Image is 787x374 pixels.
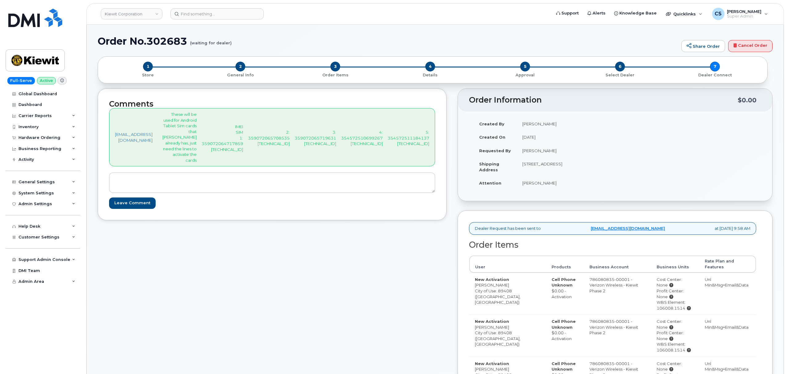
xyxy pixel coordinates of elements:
[469,256,546,273] th: User
[469,240,756,250] h2: Order Items
[657,299,694,311] div: WBS Element: 106008.1514
[193,71,288,78] a: 2 General Info
[760,347,782,369] iframe: Messenger Launcher
[546,315,584,356] td: $0.00 - Activation
[109,100,435,108] h2: Comments
[469,96,738,104] h2: Order Information
[573,71,667,78] a: 6 Select Dealer
[383,71,478,78] a: 4 Details
[475,277,509,282] strong: New Activation
[584,273,651,315] td: 786080835-00001 - Verizon Wireless - Kiewit Phase 2
[105,72,190,78] p: Store
[517,157,610,176] td: [STREET_ADDRESS]
[235,62,245,71] span: 2
[546,256,584,273] th: Products
[681,40,725,52] a: Share Order
[475,319,509,324] strong: New Activation
[657,341,694,353] div: WBS Element: 106008.1514
[248,129,290,147] p: 2: 359072065708535 [TECHNICAL_ID]
[195,72,285,78] p: General Info
[657,319,694,330] div: Cost Center: None
[657,330,694,341] div: Profit Center: None
[479,121,504,126] strong: Created By
[657,277,694,288] div: Cost Center: None
[552,277,576,288] strong: Cell Phone Unknown
[475,361,509,366] strong: New Activation
[552,319,576,330] strong: Cell Phone Unknown
[290,72,380,78] p: Order Items
[480,72,570,78] p: Approval
[385,72,475,78] p: Details
[584,256,651,273] th: Business Account
[591,226,665,231] a: [EMAIL_ADDRESS][DOMAIN_NAME]
[699,315,756,356] td: Unl Min&Msg+Email&Data
[517,130,610,144] td: [DATE]
[103,71,193,78] a: 1 Store
[479,148,511,153] strong: Requested By
[479,181,501,185] strong: Attention
[109,197,156,209] input: Leave Comment
[517,117,610,131] td: [PERSON_NAME]
[728,40,773,52] a: Cancel Order
[517,176,610,190] td: [PERSON_NAME]
[295,129,336,147] p: 3: 359072065719631 [TECHNICAL_ID]
[479,161,499,172] strong: Shipping Address
[699,273,756,315] td: Unl Min&Msg+Email&Data
[517,144,610,157] td: [PERSON_NAME]
[546,273,584,315] td: $0.00 - Activation
[143,62,153,71] span: 1
[657,288,694,299] div: Profit Center: None
[699,256,756,273] th: Rate Plan and Features
[615,62,625,71] span: 6
[190,36,232,45] small: (waiting for dealer)
[657,361,694,372] div: Cost Center: None
[479,135,505,140] strong: Created On
[575,72,665,78] p: Select Dealer
[341,129,383,147] p: 4: 354572510699267 [TECHNICAL_ID]
[469,222,756,235] div: Dealer Request has been sent to at [DATE] 9:58 AM
[98,36,678,47] h1: Order No.302683
[738,94,756,106] div: $0.00
[469,273,546,315] td: [PERSON_NAME] City of Use: 89408 ([GEOGRAPHIC_DATA], [GEOGRAPHIC_DATA])
[469,315,546,356] td: [PERSON_NAME] City of Use: 89408 ([GEOGRAPHIC_DATA], [GEOGRAPHIC_DATA])
[520,62,530,71] span: 5
[288,71,383,78] a: 3 Order Items
[651,256,699,273] th: Business Units
[552,361,576,372] strong: Cell Phone Unknown
[388,129,429,147] p: 5: 354572511184137 [TECHNICAL_ID]
[115,132,153,143] a: [EMAIL_ADDRESS][DOMAIN_NAME]
[202,124,243,152] p: IMEI SIM 1: 359072064717859 [TECHNICAL_ID]
[162,112,197,163] p: These will be used for Android Tablet Sim cards that [PERSON_NAME] already has, just need the lin...
[584,315,651,356] td: 786080835-00001 - Verizon Wireless - Kiewit Phase 2
[330,62,340,71] span: 3
[425,62,435,71] span: 4
[478,71,573,78] a: 5 Approval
